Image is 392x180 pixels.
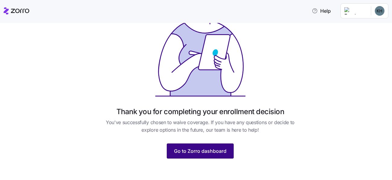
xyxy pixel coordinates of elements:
[167,143,234,159] button: Go to Zorro dashboard
[174,147,226,155] span: Go to Zorro dashboard
[307,5,336,17] button: Help
[312,7,331,14] span: Help
[375,6,384,16] img: a1b87cd5a7f2f8d4e10b65c911db33ed
[344,7,366,14] img: Employer logo
[116,107,284,116] h1: Thank you for completing your enrollment decision
[100,119,301,134] span: You've successfully chosen to waive coverage. If you have any questions or decide to explore opti...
